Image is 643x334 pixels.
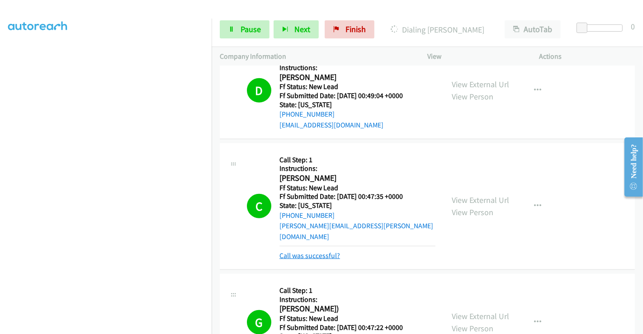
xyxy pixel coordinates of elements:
[279,173,414,183] h2: [PERSON_NAME]
[452,207,493,217] a: View Person
[279,121,383,129] a: [EMAIL_ADDRESS][DOMAIN_NAME]
[452,323,493,334] a: View Person
[279,100,414,109] h5: State: [US_STATE]
[279,183,435,193] h5: Ff Status: New Lead
[581,24,623,32] div: Delay between calls (in seconds)
[274,20,319,38] button: Next
[279,286,414,295] h5: Call Step: 1
[279,63,414,72] h5: Instructions:
[279,251,340,260] a: Call was successful?
[279,72,414,83] h2: [PERSON_NAME]
[220,20,269,38] a: Pause
[427,51,523,62] p: View
[345,24,366,34] span: Finish
[279,323,414,332] h5: Ff Submitted Date: [DATE] 00:47:22 +0000
[294,24,310,34] span: Next
[452,311,509,321] a: View External Url
[631,20,635,33] div: 0
[325,20,374,38] a: Finish
[279,211,335,220] a: [PHONE_NUMBER]
[539,51,635,62] p: Actions
[452,195,509,205] a: View External Url
[387,24,488,36] p: Dialing [PERSON_NAME]
[241,24,261,34] span: Pause
[279,295,414,304] h5: Instructions:
[279,192,435,201] h5: Ff Submitted Date: [DATE] 00:47:35 +0000
[279,82,414,91] h5: Ff Status: New Lead
[279,201,435,210] h5: State: [US_STATE]
[279,110,335,118] a: [PHONE_NUMBER]
[220,51,411,62] p: Company Information
[505,20,561,38] button: AutoTab
[247,78,271,103] h1: D
[279,304,414,314] h2: [PERSON_NAME])
[247,194,271,218] h1: C
[279,164,435,173] h5: Instructions:
[279,91,414,100] h5: Ff Submitted Date: [DATE] 00:49:04 +0000
[279,314,414,323] h5: Ff Status: New Lead
[279,221,433,241] a: [PERSON_NAME][EMAIL_ADDRESS][PERSON_NAME][DOMAIN_NAME]
[279,155,435,165] h5: Call Step: 1
[452,91,493,102] a: View Person
[617,131,643,203] iframe: Resource Center
[452,79,509,89] a: View External Url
